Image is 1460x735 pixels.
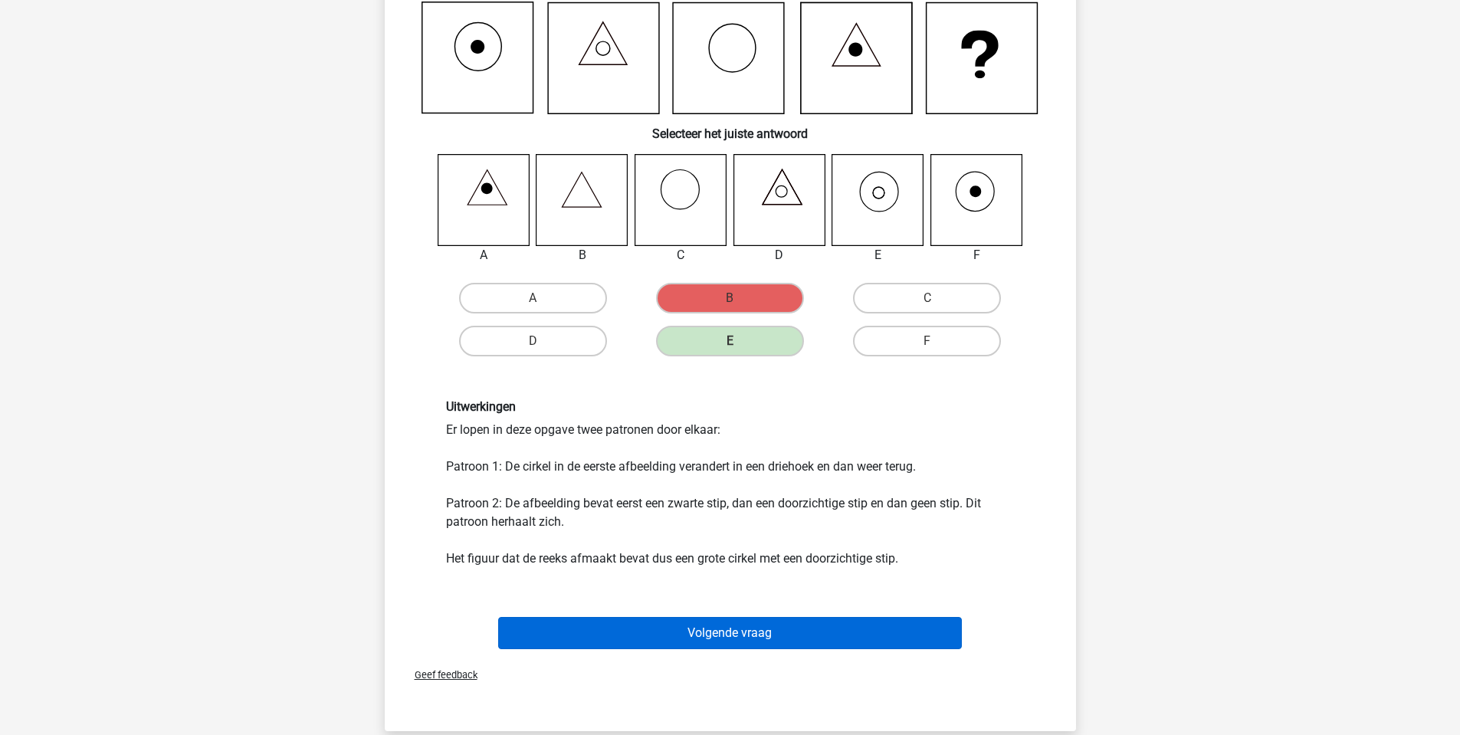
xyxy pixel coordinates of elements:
[656,326,804,356] label: E
[656,283,804,313] label: B
[402,669,477,681] span: Geef feedback
[459,326,607,356] label: D
[459,283,607,313] label: A
[498,617,962,649] button: Volgende vraag
[853,326,1001,356] label: F
[426,246,542,264] div: A
[623,246,739,264] div: C
[853,283,1001,313] label: C
[446,399,1015,414] h6: Uitwerkingen
[435,399,1026,567] div: Er lopen in deze opgave twee patronen door elkaar: Patroon 1: De cirkel in de eerste afbeelding v...
[722,246,838,264] div: D
[524,246,640,264] div: B
[820,246,936,264] div: E
[919,246,1035,264] div: F
[409,114,1052,141] h6: Selecteer het juiste antwoord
